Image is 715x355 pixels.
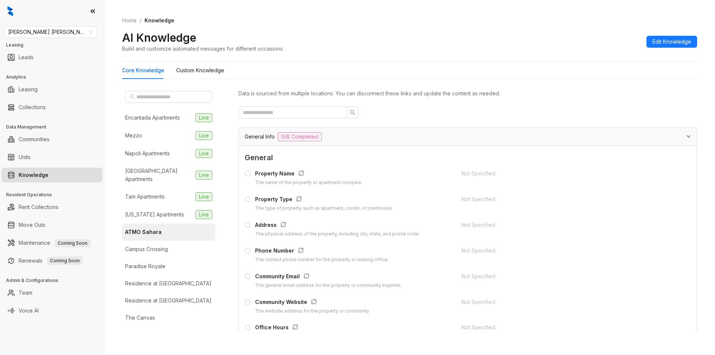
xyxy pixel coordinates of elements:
[19,168,48,183] a: Knowledge
[19,285,32,300] a: Team
[461,195,669,203] div: Not Specified
[122,31,196,45] h2: AI Knowledge
[350,110,356,115] span: search
[19,303,39,318] a: Voice AI
[125,149,170,158] div: Napoli Apartments
[255,169,362,179] div: Property Name
[1,50,102,65] li: Leads
[144,17,174,23] span: Knowledge
[125,297,212,305] div: Residence at [GEOGRAPHIC_DATA]
[255,308,370,315] div: The website address for the property or community.
[1,303,102,318] li: Voice AI
[255,205,393,212] div: The type of property, such as apartment, condo, or townhouse.
[125,210,184,219] div: [US_STATE] Apartments
[196,210,212,219] span: Live
[6,277,104,284] h3: Admin & Configurations
[255,247,389,256] div: Phone Number
[255,256,389,263] div: The contact phone number for the property or leasing office.
[238,89,697,98] div: Data is sourced from multiple locations. You can disconnect these links and update the content as...
[19,150,31,165] a: Units
[19,132,50,147] a: Communities
[176,66,224,75] div: Custom Knowledge
[255,272,402,282] div: Community Email
[196,192,212,201] span: Live
[122,45,284,53] div: Build and customize automated messages for different occasions.
[1,235,102,250] li: Maintenance
[255,221,420,231] div: Address
[125,193,165,201] div: Tam Apartments
[125,279,212,288] div: Residence at [GEOGRAPHIC_DATA]
[6,42,104,48] h3: Leasing
[196,149,212,158] span: Live
[278,132,322,141] span: 0/8 Completed
[19,50,34,65] a: Leads
[125,167,193,183] div: [GEOGRAPHIC_DATA] Apartments
[19,253,83,268] a: RenewalsComing Soon
[1,168,102,183] li: Knowledge
[1,132,102,147] li: Communities
[130,94,135,99] span: search
[1,100,102,115] li: Collections
[652,38,691,46] span: Edit Knowledge
[121,16,138,25] a: Home
[461,221,669,229] div: Not Specified
[125,114,180,122] div: Encantada Apartments
[239,128,697,146] div: General Info0/8 Completed
[255,298,370,308] div: Community Website
[196,131,212,140] span: Live
[461,169,669,178] div: Not Specified
[461,298,669,306] div: Not Specified
[125,228,162,236] div: ATMO Sahara
[461,323,669,332] div: Not Specified
[255,195,393,205] div: Property Type
[125,131,142,140] div: Mezzo
[8,26,93,38] span: Gates Hudson
[1,200,102,215] li: Rent Collections
[19,218,45,232] a: Move Outs
[55,239,90,247] span: Coming Soon
[646,36,697,48] button: Edit Knowledge
[6,74,104,80] h3: Analytics
[245,152,691,164] span: General
[1,150,102,165] li: Units
[7,6,13,16] img: logo
[1,218,102,232] li: Move Outs
[19,82,38,97] a: Leasing
[19,200,58,215] a: Rent Collections
[255,323,406,333] div: Office Hours
[1,82,102,97] li: Leasing
[255,282,402,289] div: The general email address for the property or community inquiries.
[686,134,691,139] span: expanded
[1,285,102,300] li: Team
[461,247,669,255] div: Not Specified
[461,272,669,280] div: Not Specified
[125,262,165,270] div: Paradise Royale
[196,113,212,122] span: Live
[125,314,155,322] div: The Canvas
[19,100,46,115] a: Collections
[255,231,420,238] div: The physical address of the property, including city, state, and postal code.
[6,124,104,130] h3: Data Management
[140,16,142,25] li: /
[255,179,362,186] div: The name of the property or apartment complex.
[1,253,102,268] li: Renewals
[122,66,164,75] div: Core Knowledge
[125,245,168,253] div: Campus Crossing
[47,257,83,265] span: Coming Soon
[245,133,275,141] span: General Info
[6,191,104,198] h3: Resident Operations
[196,171,212,180] span: Live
